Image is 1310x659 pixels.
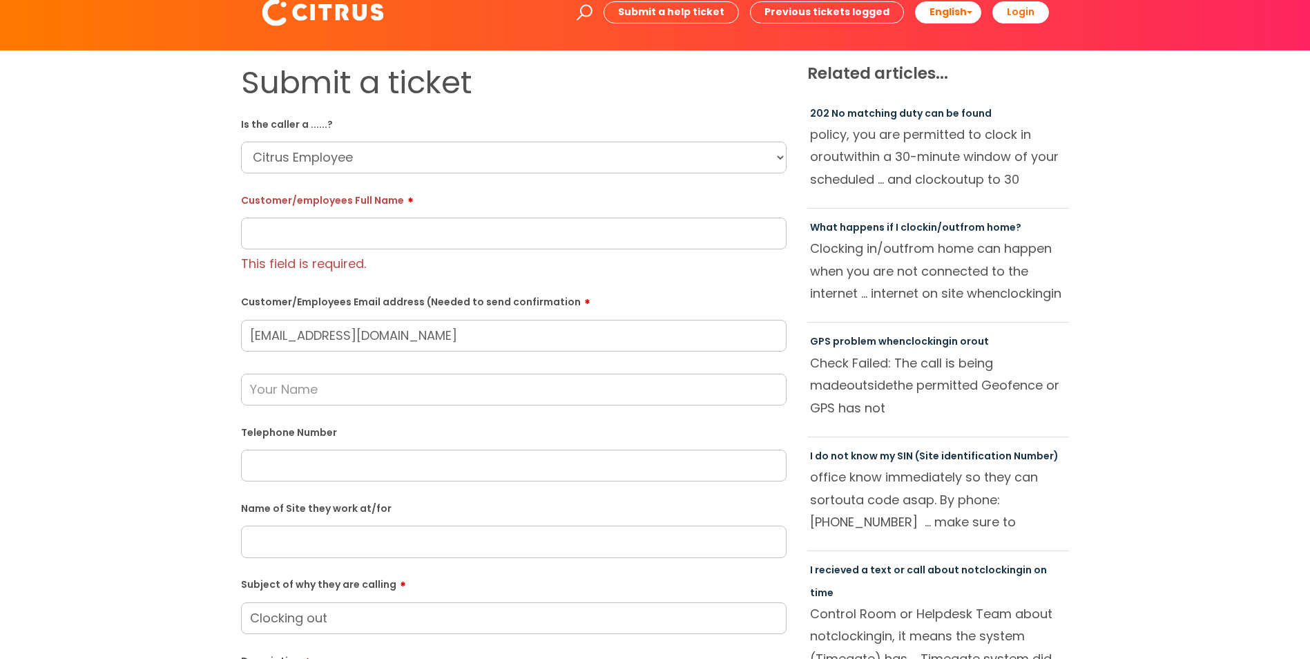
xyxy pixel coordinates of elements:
a: I recieved a text or call about notclockingin on time [810,563,1047,599]
span: out [823,148,844,165]
label: Telephone Number [241,424,787,439]
span: clocking [979,563,1023,577]
a: 202 No matching duty can be found [810,106,992,120]
p: Check Failed: The call is being made the permitted Geofence or GPS has not [810,352,1067,419]
a: I do not know my SIN (Site identification Number) [810,449,1059,463]
div: This field is required. [241,249,787,275]
a: Login [992,1,1049,23]
span: out [947,171,968,188]
a: What happens if I clockin/outfrom home? [810,220,1021,234]
h4: Related articles... [807,64,1070,84]
p: policy, you are permitted to clock in or within a 30-minute window of your scheduled ... and cloc... [810,124,1067,190]
label: Subject of why they are calling [241,574,787,591]
span: clocking [831,627,882,644]
b: Login [1007,5,1034,19]
span: Clocking [810,240,863,257]
label: Customer/Employees Email address (Needed to send confirmation [241,292,787,308]
input: Email [241,320,787,352]
span: in/out [928,220,960,234]
label: Name of Site they work at/for [241,500,787,515]
a: Previous tickets logged [750,1,904,23]
a: GPS problem whenclockingin orout [810,334,989,348]
span: out [835,491,856,508]
p: office know immediately so they can sort a code asap. By phone: [PHONE_NUMBER] ... make sure to c... [810,466,1067,533]
span: out [971,334,989,348]
input: Your Name [241,374,787,405]
h1: Submit a ticket [241,64,787,102]
span: outside [847,376,893,394]
span: in/out [867,240,904,257]
p: from home can happen when you are not connected to the internet ... internet on site when in or I... [810,238,1067,304]
span: clocking [1000,285,1051,302]
label: Is the caller a ......? [241,116,787,131]
a: Submit a help ticket [604,1,739,23]
span: clocking [905,334,949,348]
label: Customer/employees Full Name [241,190,787,207]
span: English [929,5,967,19]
